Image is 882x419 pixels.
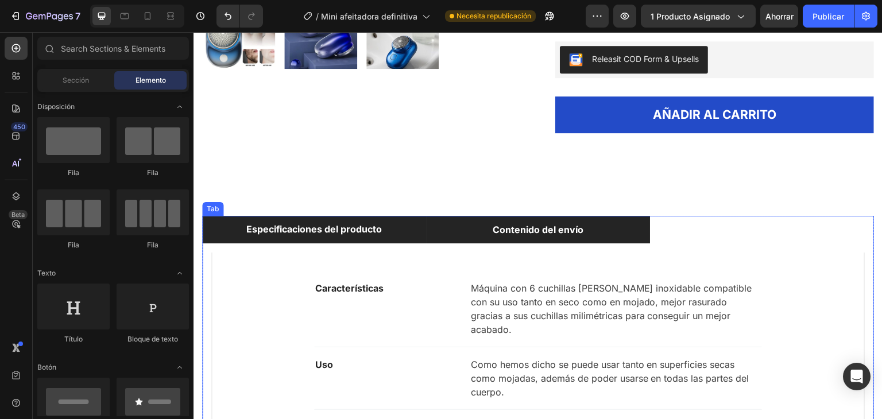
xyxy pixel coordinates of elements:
span: Abrir palanca [171,98,189,116]
span: Abrir palanca [171,264,189,282]
font: Publicar [813,11,844,21]
p: Características [122,249,266,263]
p: Contenido del envío [299,191,390,204]
p: Uso [122,325,266,339]
font: Bloque de texto [127,335,178,343]
font: / [316,11,319,21]
button: Ahorrar [760,5,798,28]
p: Como hemos dicho se puede usar tanto en superficies secas como mojadas, además de poder usarse en... [277,325,567,367]
font: Fila [68,240,79,249]
font: Necesita republicación [457,11,531,20]
div: Tab [11,172,28,182]
button: 7 [5,5,86,28]
font: Ahorrar [765,11,794,21]
button: 1 producto asignado [641,5,756,28]
font: Texto [37,269,56,277]
font: 1 producto asignado [651,11,730,21]
font: Mini afeitadora definitiva [321,11,417,21]
button: Publicar [803,5,854,28]
font: 7 [75,10,80,22]
font: Fila [147,168,158,177]
font: Disposición [37,102,75,111]
p: Especificaciones del producto [53,190,188,204]
span: Abrir palanca [171,358,189,377]
iframe: Área de diseño [194,32,882,419]
input: Search Sections & Elements [37,37,189,60]
div: AÑADIR AL CARRITO [459,73,583,92]
p: Máquina con 6 cuchillas [PERSON_NAME] inoxidable compatible con su uso tanto en seco como en moja... [277,249,567,304]
font: 450 [13,123,25,131]
font: Título [64,335,83,343]
div: Abrir Intercom Messenger [843,363,871,390]
button: AÑADIR AL CARRITO [362,64,680,101]
font: Sección [63,76,89,84]
font: Botón [37,363,56,371]
font: Fila [68,168,79,177]
font: Fila [147,240,158,249]
font: Elemento [136,76,166,84]
font: Beta [11,211,25,219]
div: Deshacer/Rehacer [216,5,263,28]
